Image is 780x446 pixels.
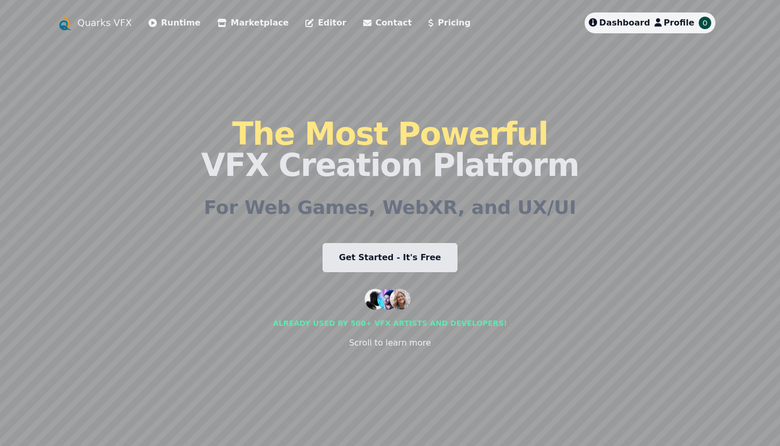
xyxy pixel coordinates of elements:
[654,17,695,29] a: Profile
[664,18,695,28] span: Profile
[204,197,576,218] h2: For Web Games, WebXR, and UX/UI
[305,17,346,29] a: Editor
[148,17,201,29] a: Runtime
[323,243,458,272] a: Get Started - It's Free
[349,337,431,349] div: Scroll to learn more
[390,289,411,310] img: customer 3
[428,17,471,29] a: Pricing
[699,17,711,29] img: optimizer-4957 profile image
[201,118,579,181] h1: VFX Creation Platform
[363,17,412,29] a: Contact
[589,17,650,29] a: Dashboard
[78,16,132,30] a: Quarks VFX
[273,318,507,328] div: Already used by 500+ vfx artists and developers!
[365,289,386,310] img: customer 1
[377,289,398,310] img: customer 2
[599,18,650,28] span: Dashboard
[217,17,289,29] a: Marketplace
[232,116,548,152] span: The Most Powerful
